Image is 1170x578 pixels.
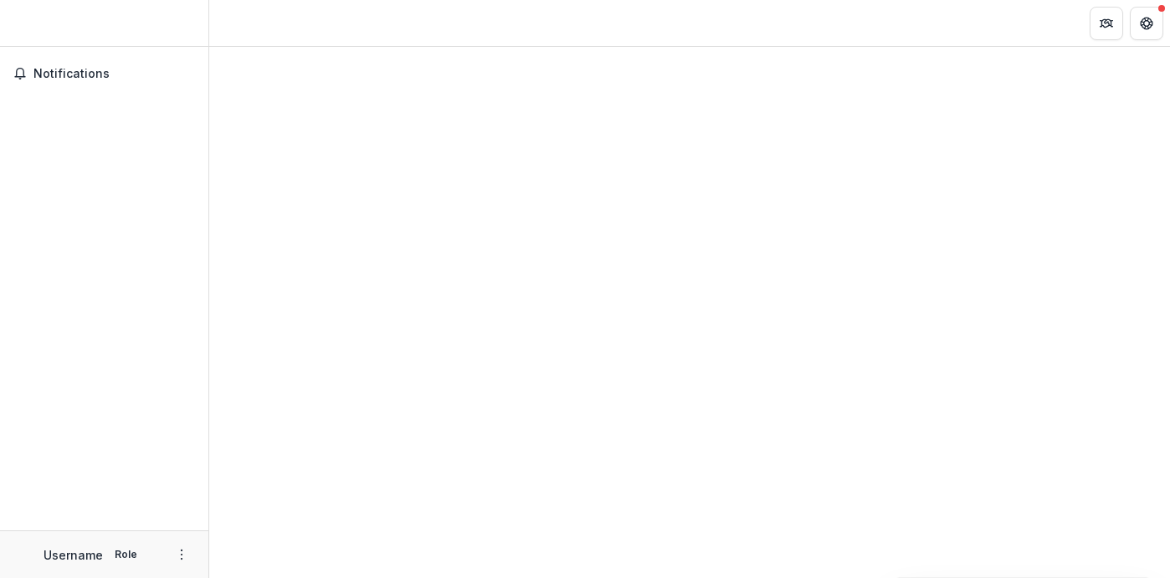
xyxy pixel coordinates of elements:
p: Username [44,546,103,564]
span: Notifications [33,67,195,81]
button: Partners [1090,7,1123,40]
button: Notifications [7,60,202,87]
button: Get Help [1130,7,1163,40]
button: More [172,545,192,565]
p: Role [110,547,142,562]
